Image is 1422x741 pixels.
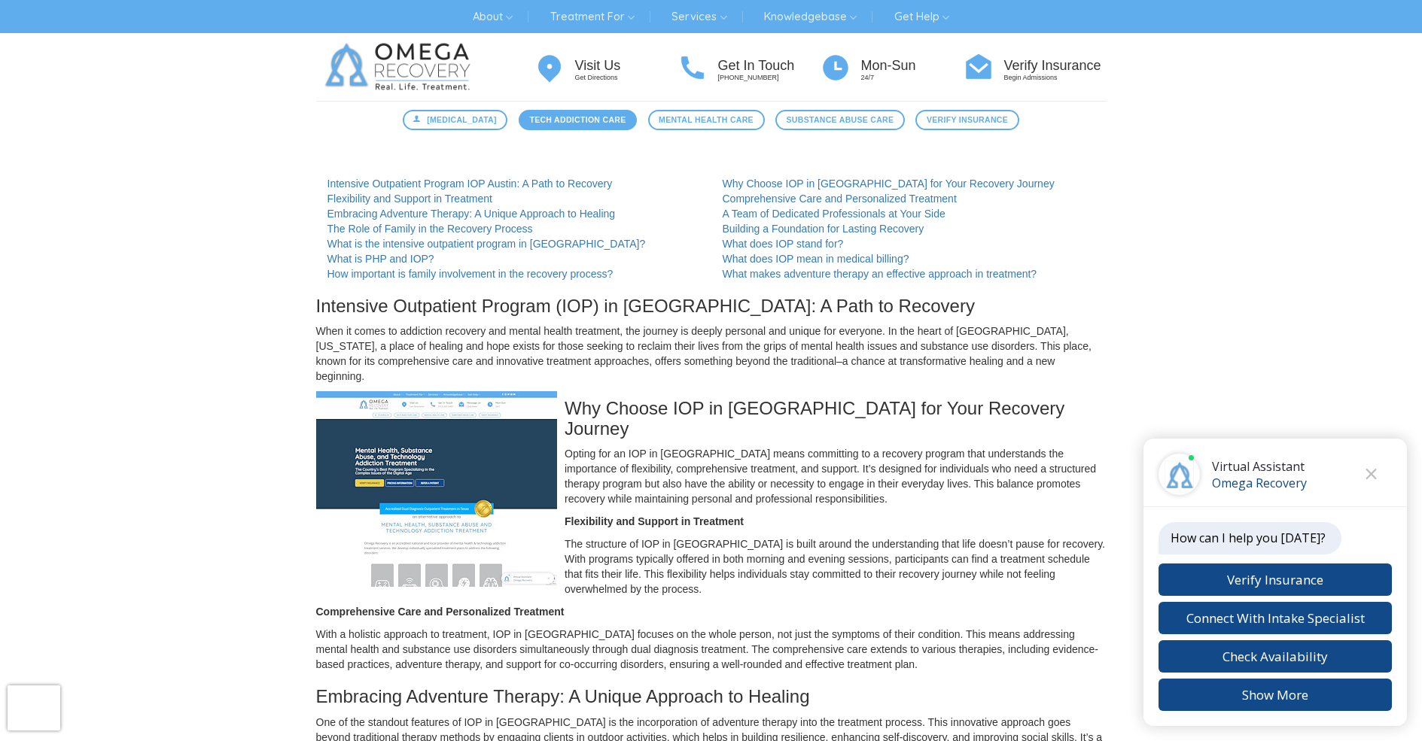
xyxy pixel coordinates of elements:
p: With a holistic approach to treatment, IOP in [GEOGRAPHIC_DATA] focuses on the whole person, not ... [316,627,1107,672]
a: Verify Insurance Begin Admissions [964,51,1107,84]
a: Services [660,5,738,29]
h4: Visit Us [575,59,678,74]
h4: Mon-Sun [861,59,964,74]
strong: Comprehensive Care and Personalized Treatment [316,606,565,618]
p: 24/7 [861,73,964,83]
a: Get Help [883,5,961,29]
a: Get In Touch [PHONE_NUMBER] [678,51,821,84]
a: About [461,5,524,29]
a: Embracing Adventure Therapy: A Unique Approach to Healing [327,208,616,220]
span: Mental Health Care [659,114,754,126]
h3: Why Choose IOP in [GEOGRAPHIC_DATA] for Your Recovery Journey [316,399,1107,439]
a: What is the intensive outpatient program in [GEOGRAPHIC_DATA]? [327,238,646,250]
a: What does IOP mean in medical billing? [723,253,909,265]
a: What makes adventure therapy an effective approach in treatment? [723,268,1037,280]
a: Intensive Outpatient Program IOP Austin: A Path to Recovery [327,178,613,190]
a: [MEDICAL_DATA] [403,110,507,130]
a: A Team of Dedicated Professionals at Your Side [723,208,945,220]
h4: Get In Touch [718,59,821,74]
a: Substance Abuse Care [775,110,905,130]
p: Opting for an IOP in [GEOGRAPHIC_DATA] means committing to a recovery program that understands th... [316,446,1107,506]
a: What is PHP and IOP? [327,253,434,265]
span: Tech Addiction Care [529,114,626,126]
span: Substance Abuse Care [787,114,894,126]
span: Verify Insurance [927,114,1008,126]
a: Verify Insurance [915,110,1019,130]
a: Flexibility and Support in Treatment [327,193,492,205]
span: [MEDICAL_DATA] [427,114,497,126]
p: [PHONE_NUMBER] [718,73,821,83]
p: Begin Admissions [1004,73,1107,83]
img: Omega Recovery [316,33,486,101]
p: When it comes to addiction recovery and mental health treatment, the journey is deeply personal a... [316,323,1107,384]
p: Get Directions [575,73,678,83]
strong: Flexibility and Support in Treatment [565,515,744,527]
a: Mental Health Care [648,110,765,130]
iframe: reCAPTCHA [8,685,60,730]
a: Treatment For [539,5,646,29]
a: What does IOP stand for? [723,238,844,250]
a: Knowledgebase [753,5,868,29]
h3: Embracing Adventure Therapy: A Unique Approach to Healing [316,687,1107,706]
p: The structure of IOP in [GEOGRAPHIC_DATA] is built around the understanding that life doesn’t pau... [316,536,1107,597]
a: Visit Us Get Directions [534,51,678,84]
a: How important is family involvement in the recovery process? [327,268,614,280]
a: Why Choose IOP in [GEOGRAPHIC_DATA] for Your Recovery Journey [723,178,1055,190]
a: Building a Foundation for Lasting Recovery [723,223,924,235]
h3: Intensive Outpatient Program (IOP) in [GEOGRAPHIC_DATA]: A Path to Recovery [316,296,1107,316]
h4: Verify Insurance [1004,59,1107,74]
a: Comprehensive Care and Personalized Treatment [723,193,957,205]
img: Iop Austin [316,391,557,587]
a: Tech Addiction Care [519,110,637,130]
a: The Role of Family in the Recovery Process [327,223,533,235]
